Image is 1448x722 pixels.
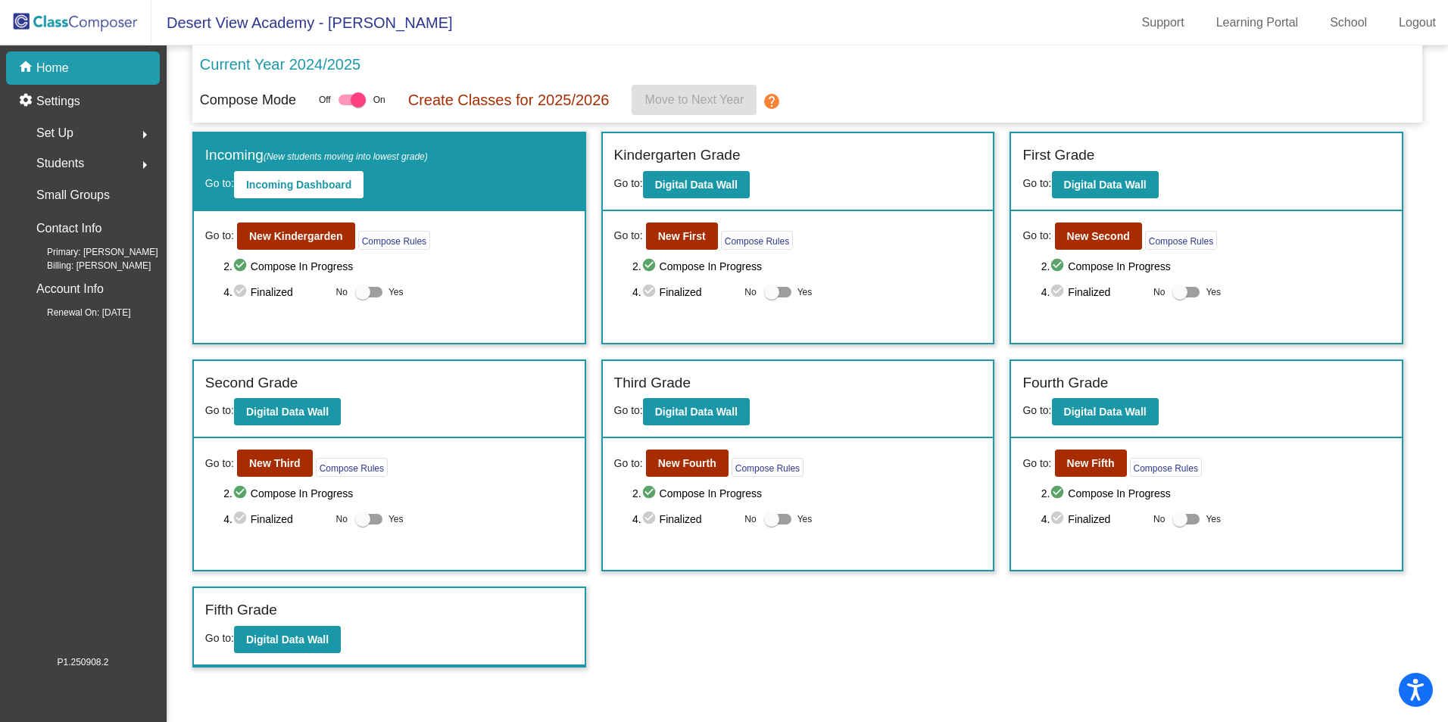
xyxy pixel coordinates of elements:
mat-icon: check_circle [232,484,251,503]
span: 4. Finalized [223,283,328,301]
span: 4. Finalized [632,283,737,301]
mat-icon: home [18,59,36,77]
span: 4. Finalized [223,510,328,528]
button: New First [646,223,718,250]
span: Renewal On: [DATE] [23,306,130,319]
label: Fifth Grade [205,599,277,621]
mat-icon: check_circle [232,510,251,528]
button: New Kindergarden [237,223,355,250]
span: 2. Compose In Progress [1041,257,1390,275]
p: Compose Mode [200,90,296,110]
p: Contact Info [36,218,101,239]
b: New Second [1067,230,1130,242]
button: Digital Data Wall [1052,171,1159,198]
span: Go to: [614,456,643,471]
b: New Third [249,457,301,469]
button: Compose Rules [1145,231,1217,250]
p: Current Year 2024/2025 [200,53,360,76]
b: Incoming Dashboard [246,179,351,191]
b: Digital Data Wall [655,179,738,191]
span: Students [36,153,84,174]
span: On [373,93,385,107]
mat-icon: check_circle [641,283,660,301]
b: Digital Data Wall [655,406,738,418]
a: Support [1130,11,1197,35]
mat-icon: check_circle [641,484,660,503]
span: Go to: [205,404,234,416]
button: Digital Data Wall [643,398,750,425]
mat-icon: check_circle [641,257,660,275]
span: Go to: [205,456,234,471]
span: 2. Compose In Progress [632,484,981,503]
span: Go to: [205,177,234,189]
span: 2. Compose In Progress [1041,484,1390,503]
button: Digital Data Wall [234,398,341,425]
span: Yes [389,510,404,528]
button: Digital Data Wall [643,171,750,198]
span: Go to: [1022,228,1051,244]
mat-icon: check_circle [1050,484,1068,503]
mat-icon: help [763,92,781,110]
span: Billing: [PERSON_NAME] [23,259,151,272]
button: Compose Rules [1130,458,1202,477]
span: 4. Finalized [1041,283,1146,301]
a: Logout [1387,11,1448,35]
span: Desert View Academy - [PERSON_NAME] [151,11,453,35]
p: Settings [36,92,80,110]
label: First Grade [1022,145,1094,166]
label: Third Grade [614,372,691,394]
button: New Fifth [1055,450,1127,477]
p: Home [36,59,69,77]
button: Compose Rules [721,231,793,250]
span: No [336,285,348,299]
button: Digital Data Wall [234,626,341,653]
mat-icon: settings [18,92,36,110]
span: No [1153,512,1165,526]
b: Digital Data Wall [246,406,329,418]
span: Primary: [PERSON_NAME] [23,245,158,259]
mat-icon: arrow_right [136,156,154,174]
span: 2. Compose In Progress [223,257,573,275]
span: (New students moving into lowest grade) [264,151,428,162]
span: No [744,285,756,299]
button: New Third [237,450,313,477]
mat-icon: check_circle [232,257,251,275]
span: 2. Compose In Progress [223,484,573,503]
label: Kindergarten Grade [614,145,741,166]
span: 4. Finalized [1041,510,1146,528]
a: Learning Portal [1204,11,1311,35]
span: 4. Finalized [632,510,737,528]
b: New Fifth [1067,457,1115,469]
span: Go to: [205,632,234,644]
b: Digital Data Wall [1064,179,1147,191]
span: No [1153,285,1165,299]
b: New Fourth [658,457,716,469]
button: Compose Rules [316,458,388,477]
b: Digital Data Wall [246,633,329,646]
span: Go to: [205,228,234,244]
button: Incoming Dashboard [234,171,364,198]
span: No [744,512,756,526]
b: New First [658,230,706,242]
a: School [1318,11,1379,35]
span: Move to Next Year [645,93,744,106]
button: New Fourth [646,450,729,477]
span: Go to: [614,177,643,189]
button: Move to Next Year [632,85,757,115]
span: Set Up [36,123,73,144]
button: Digital Data Wall [1052,398,1159,425]
span: Yes [797,283,813,301]
button: Compose Rules [732,458,804,477]
mat-icon: check_circle [1050,283,1068,301]
span: Yes [1206,283,1221,301]
label: Incoming [205,145,428,166]
b: Digital Data Wall [1064,406,1147,418]
p: Small Groups [36,185,110,206]
button: New Second [1055,223,1142,250]
mat-icon: check_circle [1050,257,1068,275]
span: Go to: [1022,404,1051,416]
label: Second Grade [205,372,298,394]
label: Fourth Grade [1022,372,1108,394]
span: 2. Compose In Progress [632,257,981,275]
span: Yes [389,283,404,301]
